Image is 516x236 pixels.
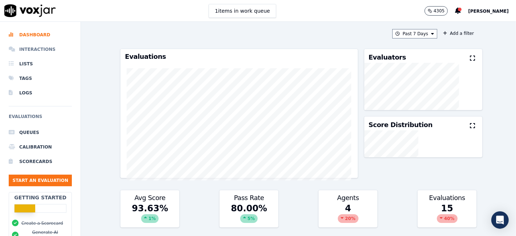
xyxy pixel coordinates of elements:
[9,175,72,186] button: Start an Evaluation
[9,140,72,154] a: Calibration
[437,214,458,223] div: 40 %
[9,71,72,86] a: Tags
[9,125,72,140] a: Queues
[224,195,274,201] h3: Pass Rate
[392,29,437,38] button: Past 7 Days
[21,220,63,226] button: Create a Scorecard
[9,42,72,57] a: Interactions
[319,203,377,227] div: 4
[369,54,406,61] h3: Evaluators
[9,112,72,125] h6: Evaluations
[369,122,433,128] h3: Score Distribution
[491,211,509,229] div: Open Intercom Messenger
[9,86,72,100] a: Logs
[141,214,159,223] div: 1 %
[14,194,66,201] h2: Getting Started
[440,29,477,38] button: Add a filter
[425,6,455,16] button: 4305
[125,195,175,201] h3: Avg Score
[323,195,373,201] h3: Agents
[422,195,472,201] h3: Evaluations
[240,214,258,223] div: 5 %
[418,203,476,227] div: 15
[209,4,276,18] button: 1items in work queue
[4,4,56,17] img: voxjar logo
[120,203,179,227] div: 93.63 %
[425,6,448,16] button: 4305
[9,28,72,42] a: Dashboard
[468,7,516,15] button: [PERSON_NAME]
[9,154,72,169] a: Scorecards
[9,57,72,71] a: Lists
[468,9,509,14] span: [PERSON_NAME]
[338,214,359,223] div: 20 %
[220,203,278,227] div: 80.00 %
[125,53,353,60] h3: Evaluations
[434,8,445,14] p: 4305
